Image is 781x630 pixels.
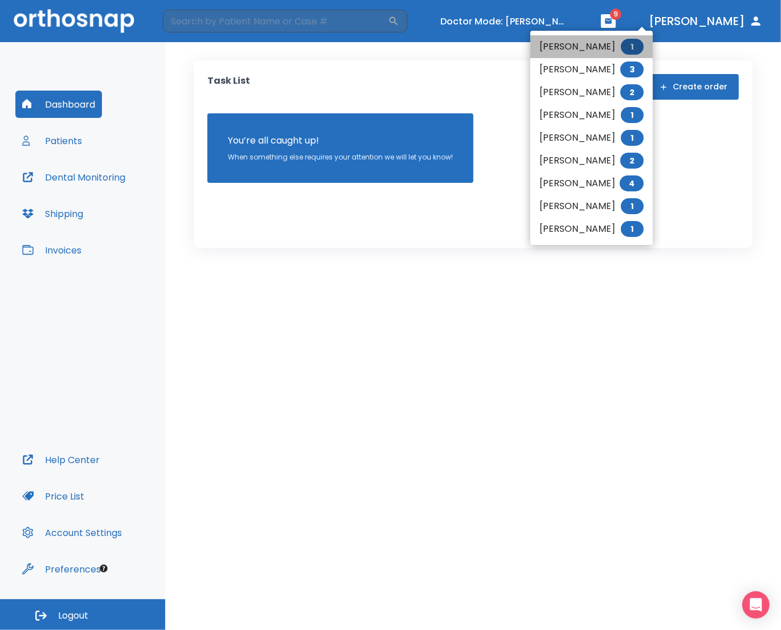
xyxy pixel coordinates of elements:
[621,39,644,55] span: 1
[620,153,644,169] span: 2
[530,149,653,172] li: [PERSON_NAME]
[530,58,653,81] li: [PERSON_NAME]
[620,175,644,191] span: 4
[530,126,653,149] li: [PERSON_NAME]
[530,172,653,195] li: [PERSON_NAME]
[621,221,644,237] span: 1
[742,591,770,619] div: Open Intercom Messenger
[620,62,644,77] span: 3
[530,104,653,126] li: [PERSON_NAME]
[620,84,644,100] span: 2
[621,198,644,214] span: 1
[530,35,653,58] li: [PERSON_NAME]
[621,107,644,123] span: 1
[530,195,653,218] li: [PERSON_NAME]
[621,130,644,146] span: 1
[530,218,653,240] li: [PERSON_NAME]
[530,81,653,104] li: [PERSON_NAME]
